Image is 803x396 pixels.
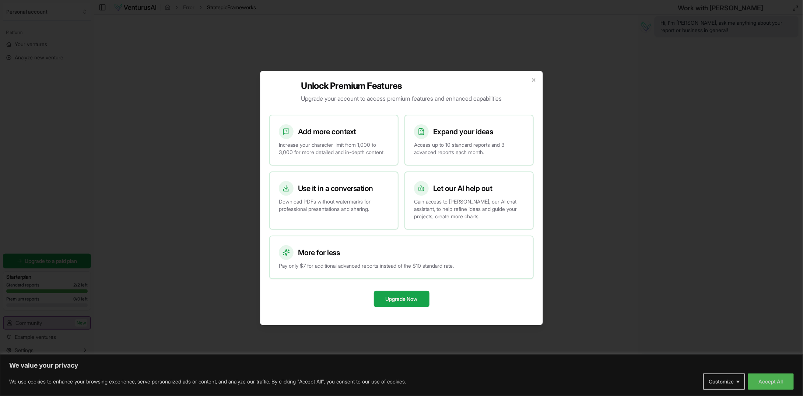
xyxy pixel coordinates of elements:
[279,198,389,213] p: Download PDFs without watermarks for professional presentations and sharing.
[414,141,524,156] p: Access up to 10 standard reports and 3 advanced reports each month.
[374,291,429,307] button: Upgrade Now
[298,183,373,194] h3: Use it in a conversation
[433,126,493,137] h3: Expand your ideas
[414,198,524,220] p: Gain access to [PERSON_NAME], our AI chat assistant, to help refine ideas and guide your projects...
[433,183,492,194] h3: Let our AI help out
[279,141,389,156] p: Increase your character limit from 1,000 to 3,000 for more detailed and in-depth content.
[301,94,502,103] p: Upgrade your account to access premium features and enhanced capabilities
[301,80,502,92] h2: Unlock Premium Features
[298,126,356,137] h3: Add more context
[279,262,524,270] p: Pay only $7 for additional advanced reports instead of the $10 standard rate.
[298,247,340,258] h3: More for less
